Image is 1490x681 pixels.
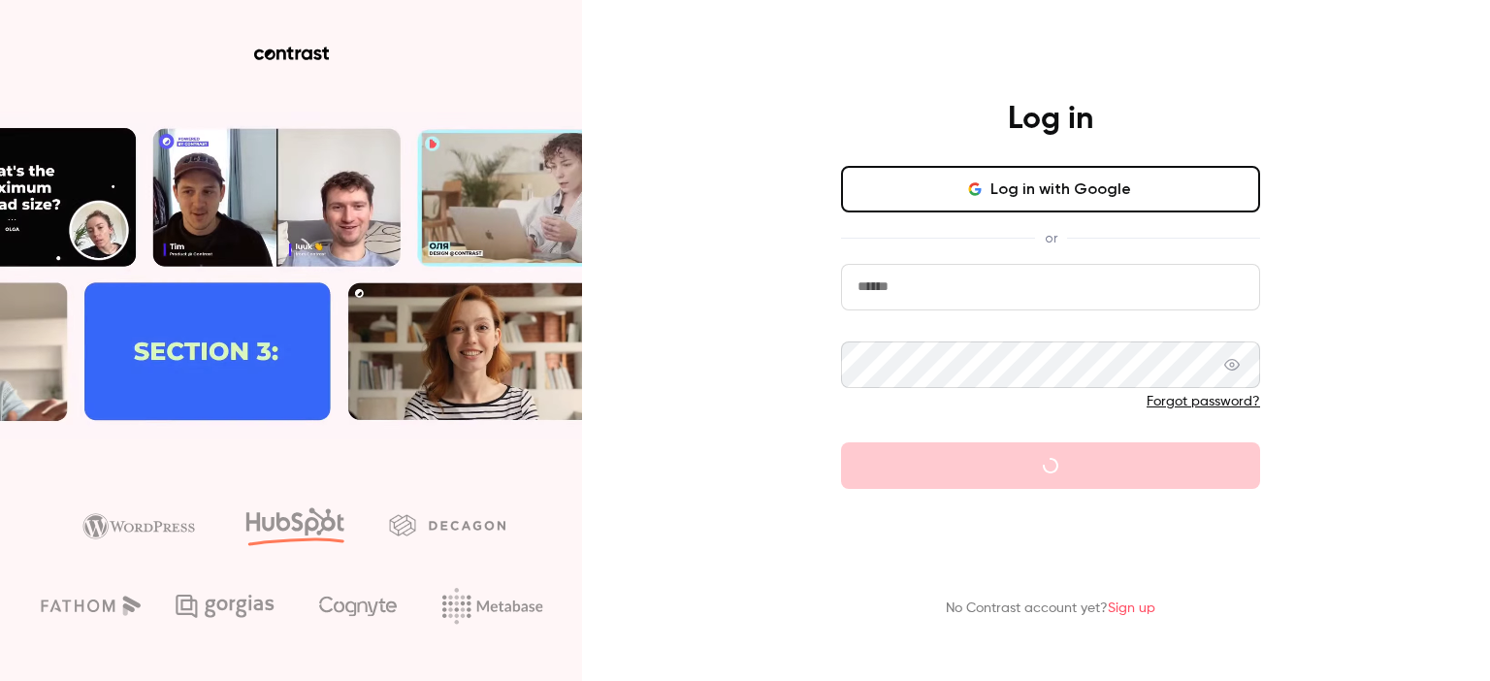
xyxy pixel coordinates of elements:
[389,514,505,535] img: decagon
[1035,228,1067,248] span: or
[946,599,1155,619] p: No Contrast account yet?
[841,166,1260,212] button: Log in with Google
[1147,395,1260,408] a: Forgot password?
[1108,601,1155,615] a: Sign up
[1008,100,1093,139] h4: Log in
